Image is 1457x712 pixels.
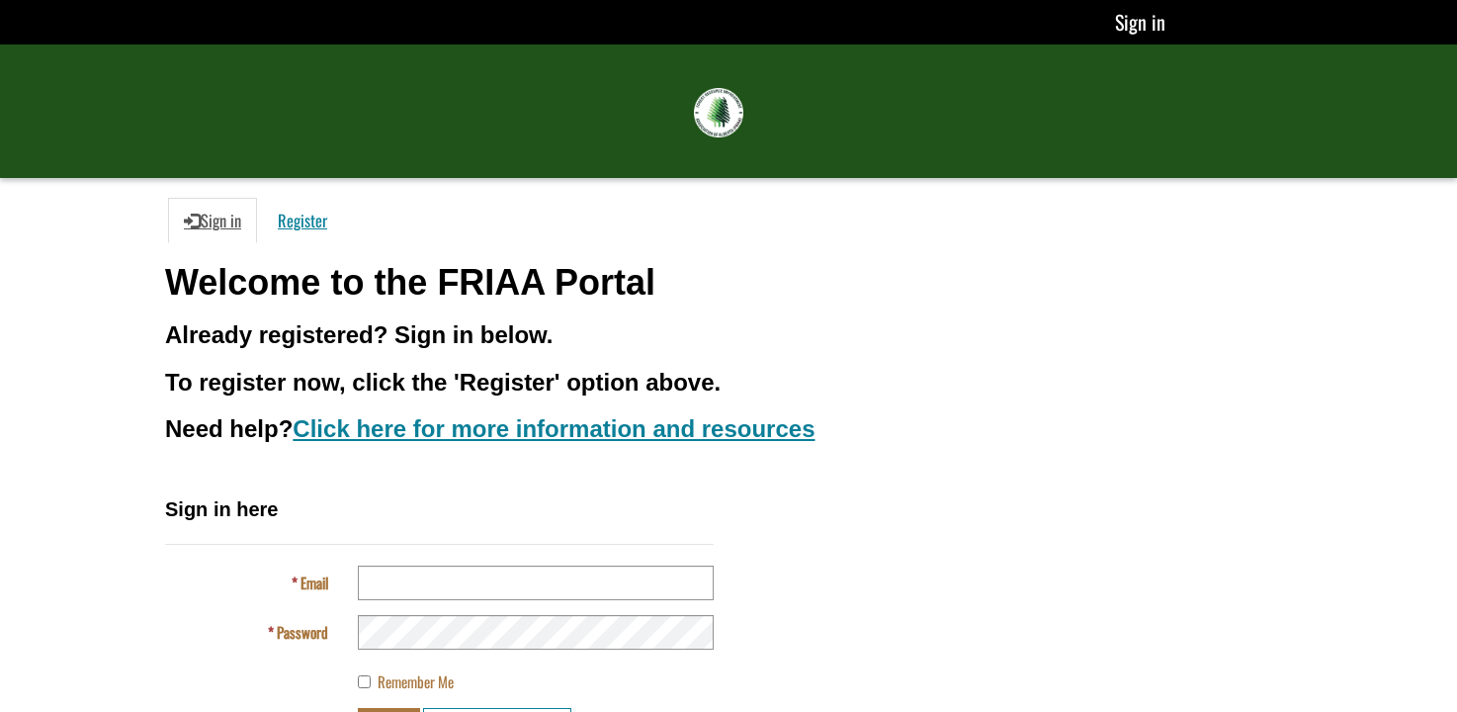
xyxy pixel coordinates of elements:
[262,198,343,243] a: Register
[165,263,1292,303] h1: Welcome to the FRIAA Portal
[300,572,328,593] span: Email
[1115,7,1165,37] a: Sign in
[358,675,371,688] input: Remember Me
[165,416,1292,442] h3: Need help?
[277,621,328,643] span: Password
[694,88,743,137] img: FRIAA Submissions Portal
[293,415,814,442] a: Click here for more information and resources
[165,498,278,520] span: Sign in here
[168,198,257,243] a: Sign in
[165,370,1292,396] h3: To register now, click the 'Register' option above.
[378,670,454,692] span: Remember Me
[165,322,1292,348] h3: Already registered? Sign in below.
